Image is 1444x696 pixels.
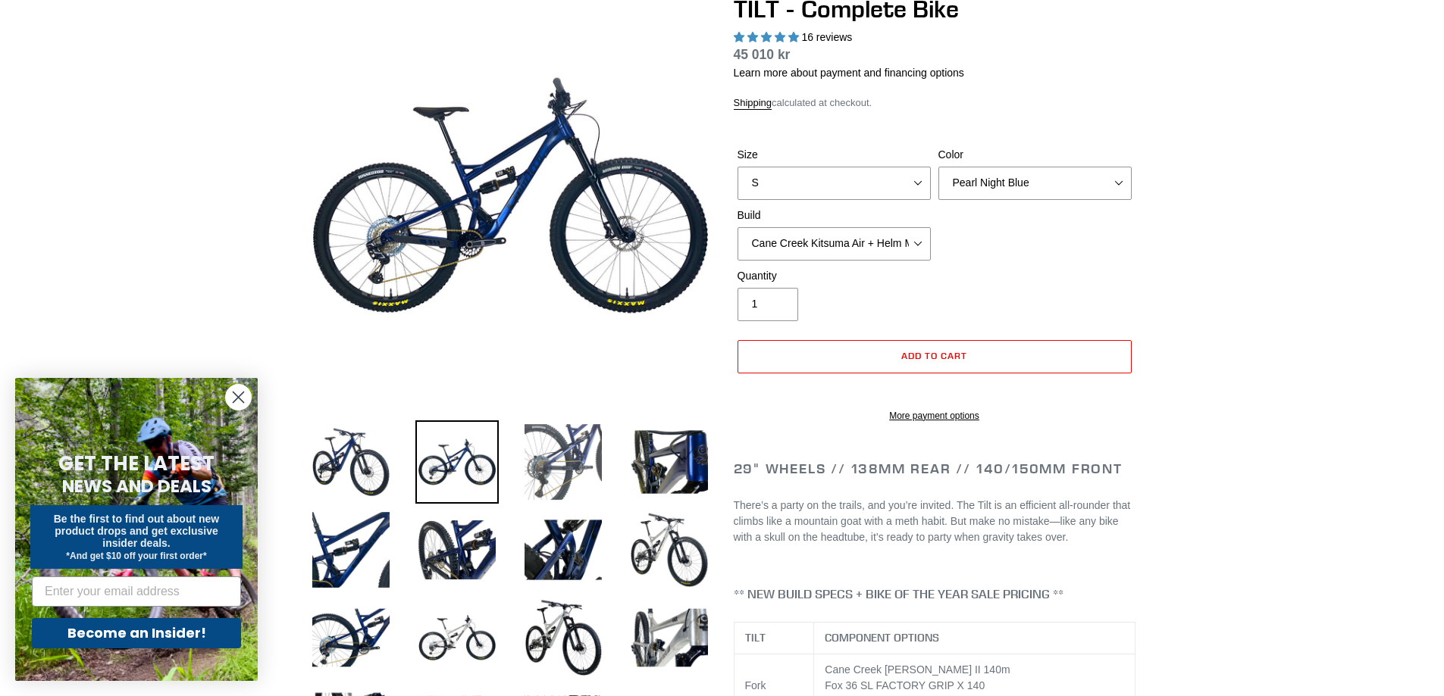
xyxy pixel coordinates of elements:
img: Load image into Gallery viewer, TILT - Complete Bike [522,596,605,679]
label: Color [938,147,1132,163]
a: Shipping [734,97,772,110]
div: calculated at checkout. [734,95,1135,111]
span: 5.00 stars [734,31,802,43]
button: Close dialog [225,384,252,410]
span: Be the first to find out about new product drops and get exclusive insider deals. [54,513,220,549]
img: Load image into Gallery viewer, TILT - Complete Bike [415,508,499,591]
img: Load image into Gallery viewer, TILT - Complete Bike [309,596,393,679]
img: Load image into Gallery viewer, TILT - Complete Bike [628,420,711,504]
label: Size [738,147,931,163]
img: Load image into Gallery viewer, TILT - Complete Bike [309,420,393,504]
span: Add to cart [901,350,967,361]
img: Load image into Gallery viewer, TILT - Complete Bike [309,508,393,591]
label: Build [738,208,931,223]
button: Add to cart [738,340,1132,373]
img: Load image into Gallery viewer, TILT - Complete Bike [522,508,605,591]
label: Quantity [738,268,931,284]
th: TILT [734,623,814,654]
button: Become an Insider! [32,618,241,648]
span: NEWS AND DEALS [62,474,211,498]
span: *And get $10 off your first order* [66,551,206,561]
span: 45 010 kr [734,47,791,62]
th: COMPONENT OPTIONS [814,623,1135,654]
span: 16 reviews [801,31,852,43]
span: GET THE LATEST [58,450,215,477]
img: Load image into Gallery viewer, TILT - Complete Bike [628,508,711,591]
img: Load image into Gallery viewer, TILT - Complete Bike [415,420,499,504]
img: Load image into Gallery viewer, TILT - Complete Bike [415,596,499,679]
input: Enter your email address [32,576,241,607]
a: More payment options [738,409,1132,423]
h2: 29" Wheels // 138mm Rear // 140/150mm Front [734,460,1135,477]
h4: ** NEW BUILD SPECS + BIKE OF THE YEAR SALE PRICING ** [734,587,1135,601]
p: There’s a party on the trails, and you’re invited. The Tilt is an efficient all-rounder that clim... [734,498,1135,545]
a: Learn more about payment and financing options [734,67,964,79]
img: Load image into Gallery viewer, TILT - Complete Bike [522,420,605,504]
img: Load image into Gallery viewer, TILT - Complete Bike [628,596,711,679]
